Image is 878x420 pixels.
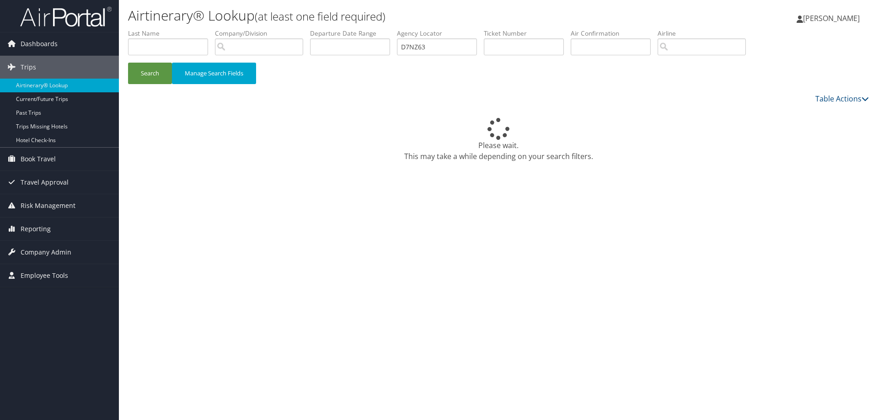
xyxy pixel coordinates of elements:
a: [PERSON_NAME] [797,5,869,32]
h1: Airtinerary® Lookup [128,6,622,25]
img: airportal-logo.png [20,6,112,27]
button: Search [128,63,172,84]
span: Dashboards [21,32,58,55]
a: Table Actions [815,94,869,104]
span: Travel Approval [21,171,69,194]
label: Airline [658,29,753,38]
label: Agency Locator [397,29,484,38]
label: Last Name [128,29,215,38]
span: [PERSON_NAME] [803,13,860,23]
button: Manage Search Fields [172,63,256,84]
label: Departure Date Range [310,29,397,38]
label: Company/Division [215,29,310,38]
span: Company Admin [21,241,71,264]
span: Employee Tools [21,264,68,287]
label: Ticket Number [484,29,571,38]
span: Book Travel [21,148,56,170]
small: (at least one field required) [255,9,385,24]
span: Risk Management [21,194,75,217]
span: Trips [21,56,36,79]
span: Reporting [21,218,51,240]
div: Please wait. This may take a while depending on your search filters. [128,118,869,162]
label: Air Confirmation [571,29,658,38]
